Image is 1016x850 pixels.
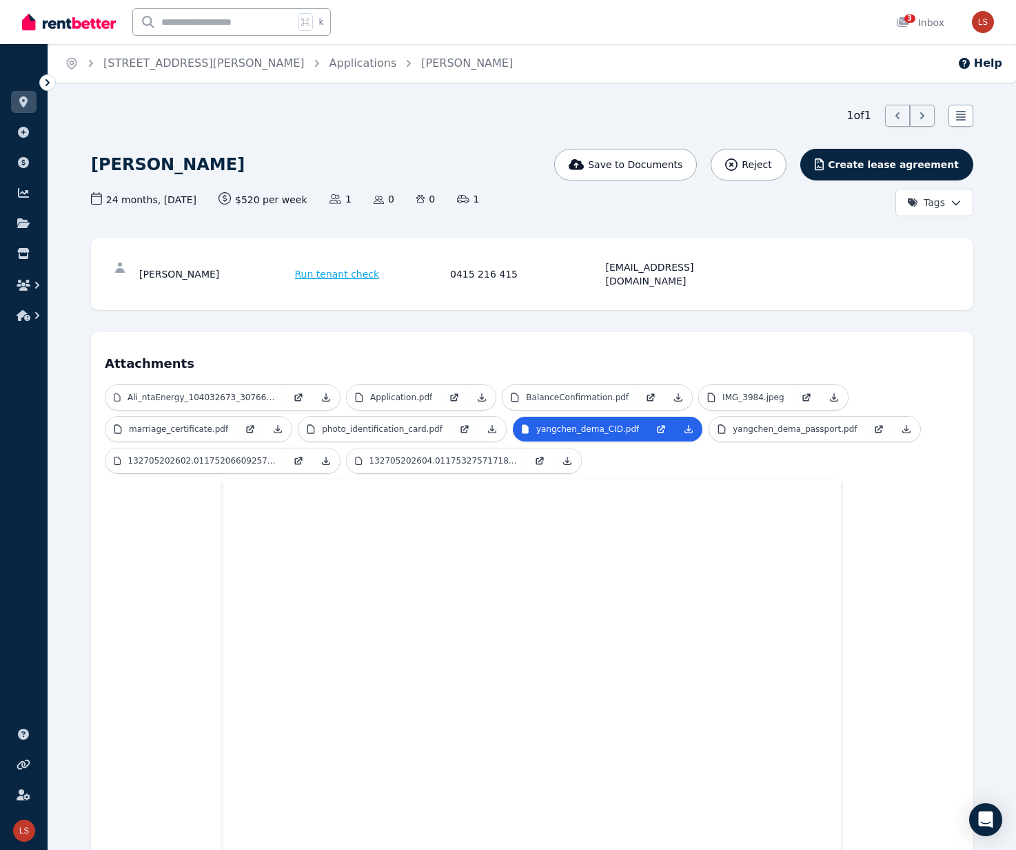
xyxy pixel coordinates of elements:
p: 132705202604.011753275717185.PDF [369,455,518,466]
span: 1 [329,192,352,206]
h4: Attachments [105,346,959,373]
a: Open in new Tab [793,385,820,410]
button: Create lease agreement [800,149,973,180]
a: Ali_ntaEnergy_104032673_30766401.pdf [105,385,285,410]
p: 132705202602.011752066092574.PDF [128,455,276,466]
a: Open in new Tab [865,417,893,442]
p: IMG_3984.jpeg [722,392,784,403]
div: Open Intercom Messenger [969,803,1002,836]
a: IMG_3984.jpeg [699,385,793,410]
a: Download Attachment [820,385,848,410]
span: Tags [907,196,945,209]
a: 132705202604.011753275717185.PDF [347,448,526,473]
a: [PERSON_NAME] [421,56,513,70]
a: BalanceConfirmation.pdf [502,385,637,410]
a: Download Attachment [264,417,292,442]
span: Reject [742,158,771,172]
a: Download Attachment [553,448,581,473]
a: Open in new Tab [526,448,553,473]
a: Open in new Tab [637,385,664,410]
a: photo_identification_card.pdf [298,417,451,442]
a: Download Attachment [478,417,506,442]
span: 1 of 1 [846,107,871,124]
img: RentBetter [22,12,116,32]
span: 3 [904,14,915,23]
a: marriage_certificate.pdf [105,417,236,442]
span: 0 [374,192,394,206]
a: Download Attachment [675,417,702,442]
nav: Breadcrumb [48,44,529,83]
a: Download Attachment [468,385,496,410]
a: yangchen_dema_CID.pdf [513,417,647,442]
div: [PERSON_NAME] [139,260,291,288]
span: 24 months , [DATE] [91,192,196,207]
a: [STREET_ADDRESS][PERSON_NAME] [103,56,305,70]
span: 1 [457,192,479,206]
p: marriage_certificate.pdf [129,424,228,435]
p: Application.pdf [370,392,432,403]
a: Open in new Tab [440,385,468,410]
a: Download Attachment [893,417,920,442]
p: yangchen_dema_CID.pdf [536,424,639,435]
span: $520 per week [219,192,307,207]
div: [EMAIL_ADDRESS][DOMAIN_NAME] [606,260,758,288]
a: Open in new Tab [647,417,675,442]
p: yangchen_dema_passport.pdf [733,424,857,435]
div: Inbox [896,16,944,30]
span: 0 [416,192,435,206]
a: Application.pdf [347,385,440,410]
img: Lauren Shead [13,820,35,842]
a: Download Attachment [664,385,692,410]
a: Download Attachment [312,448,340,473]
p: Ali_ntaEnergy_104032673_30766401.pdf [128,392,276,403]
a: Open in new Tab [451,417,478,442]
a: Download Attachment [312,385,340,410]
div: 0415 216 415 [450,260,602,288]
p: BalanceConfirmation.pdf [526,392,629,403]
a: yangchen_dema_passport.pdf [709,417,865,442]
span: Save to Documents [588,158,682,172]
span: Run tenant check [295,267,380,281]
span: Create lease agreement [828,158,959,172]
a: Open in new Tab [236,417,264,442]
a: 132705202602.011752066092574.PDF [105,448,285,473]
p: photo_identification_card.pdf [322,424,443,435]
a: Open in new Tab [285,385,312,410]
button: Help [957,55,1002,72]
button: Save to Documents [554,149,698,180]
a: Open in new Tab [285,448,312,473]
span: k [318,17,323,28]
img: Lauren Shead [972,11,994,33]
h1: [PERSON_NAME] [91,154,245,176]
button: Tags [895,189,973,216]
button: Reject [711,149,786,180]
a: Applications [329,56,397,70]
